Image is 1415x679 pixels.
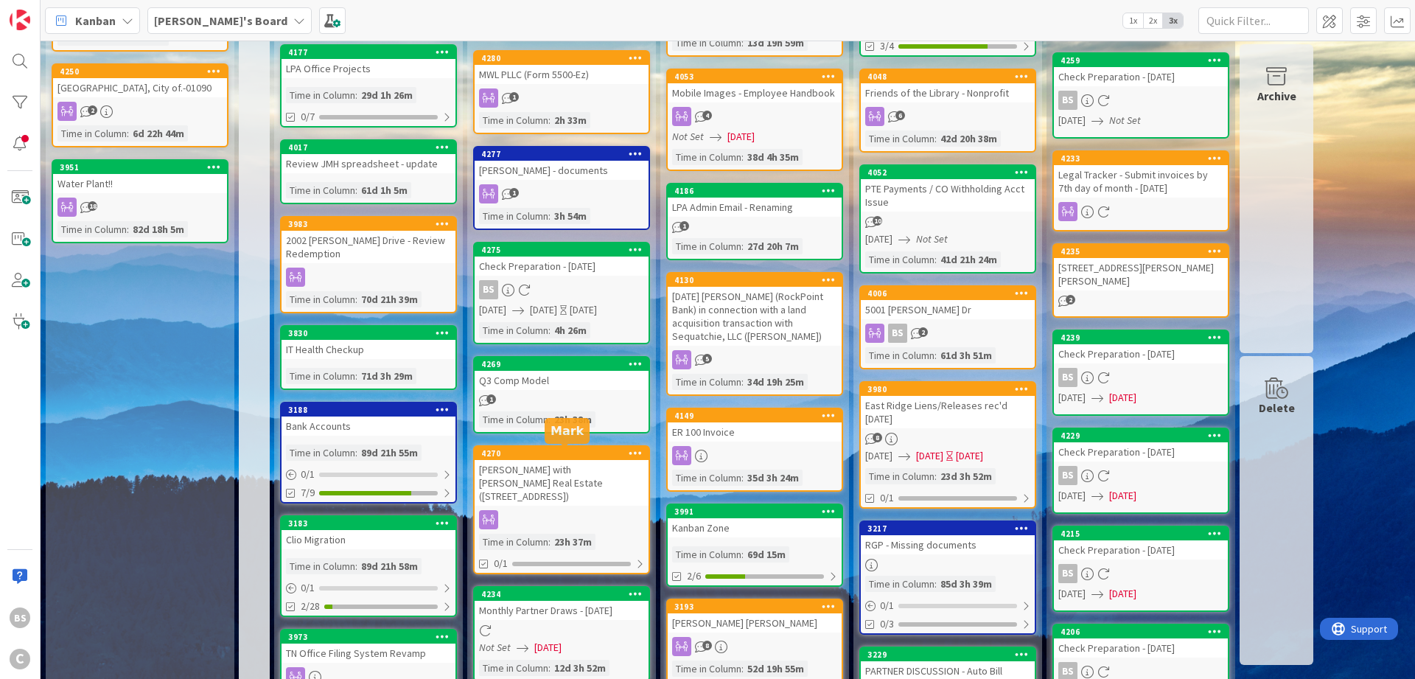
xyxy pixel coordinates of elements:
i: Not Set [672,130,704,143]
div: Time in Column [286,368,355,384]
div: 4280 [481,53,649,63]
span: [DATE] [1058,586,1086,602]
div: LPA Office Projects [282,59,455,78]
span: 1 [509,188,519,198]
div: 3980East Ridge Liens/Releases rec'd [DATE] [861,383,1035,428]
div: Time in Column [479,534,548,550]
div: Check Preparation - [DATE] [1054,442,1228,462]
div: 4233 [1061,153,1228,164]
div: Time in Column [672,35,741,51]
span: 7/9 [301,485,315,501]
i: Not Set [1109,114,1141,127]
div: 3973 [282,630,455,644]
span: 1 [486,394,496,404]
b: [PERSON_NAME]'s Board [154,13,287,28]
div: 4206 [1061,627,1228,637]
div: 4130 [668,274,842,287]
span: : [355,558,357,574]
div: Time in Column [672,374,741,390]
div: Archive [1257,87,1296,105]
div: 4275Check Preparation - [DATE] [475,243,649,276]
span: [DATE] [1109,488,1136,504]
span: 10 [873,216,882,226]
div: 4277 [481,149,649,159]
span: : [934,347,937,363]
span: 8 [873,433,882,442]
h5: Mark [551,424,584,438]
div: 0/1 [282,579,455,597]
div: 4017 [288,142,455,153]
span: : [741,238,744,254]
div: 3229 [861,648,1035,661]
div: 52d 19h 55m [744,661,808,677]
div: 4277 [475,147,649,161]
span: 8 [702,641,712,650]
div: Clio Migration [282,530,455,549]
div: Time in Column [286,87,355,103]
div: 4234 [481,589,649,599]
div: Time in Column [479,112,548,128]
span: Support [31,2,67,20]
div: [GEOGRAPHIC_DATA], City of.-01090 [53,78,227,97]
div: 3991Kanban Zone [668,505,842,537]
div: IT Health Checkup [282,340,455,359]
div: 4177LPA Office Projects [282,46,455,78]
div: BS [1054,466,1228,485]
div: Time in Column [286,182,355,198]
div: Time in Column [672,238,741,254]
div: Time in Column [479,411,548,428]
div: 4235 [1061,246,1228,257]
span: 0/1 [880,490,894,506]
div: 6d 22h 44m [129,125,188,142]
div: 4048 [867,72,1035,82]
div: 61d 1h 5m [357,182,411,198]
span: [DATE] [530,302,557,318]
span: 3x [1163,13,1183,28]
div: [DATE] [570,302,597,318]
div: Water Plant!! [53,174,227,193]
div: 4215 [1054,527,1228,540]
div: BS [1058,91,1077,110]
div: 23h 37m [551,534,595,550]
span: [DATE] [727,129,755,144]
div: BS [861,324,1035,343]
div: 3229 [867,650,1035,660]
div: BS [479,280,498,299]
div: 39832002 [PERSON_NAME] Drive - Review Redemption [282,217,455,263]
img: Visit kanbanzone.com [10,10,30,30]
div: Legal Tracker - Submit invoices by 7th day of month - [DATE] [1054,165,1228,198]
div: Kanban Zone [668,518,842,537]
i: Not Set [479,641,511,654]
div: 4234 [475,588,649,601]
div: 4006 [861,287,1035,300]
span: : [355,445,357,461]
span: 2/6 [687,568,701,584]
div: 4053 [674,72,842,82]
div: Mobile Images - Employee Handbook [668,83,842,102]
div: BS [1054,91,1228,110]
div: BS [1058,368,1077,387]
div: 4275 [481,245,649,255]
div: 4048Friends of the Library - Nonprofit [861,70,1035,102]
div: Check Preparation - [DATE] [1054,540,1228,560]
div: 3951Water Plant!! [53,161,227,193]
div: 4235[STREET_ADDRESS][PERSON_NAME][PERSON_NAME] [1054,245,1228,290]
span: : [934,576,937,592]
div: RGP - Missing documents [861,535,1035,554]
div: Time in Column [672,661,741,677]
div: 42d 20h 38m [937,130,1001,147]
span: : [548,208,551,224]
span: : [934,468,937,484]
span: : [934,251,937,268]
div: PTE Payments / CO Withholding Acct Issue [861,179,1035,212]
div: TN Office Filing System Revamp [282,644,455,663]
span: Kanban [75,12,116,29]
span: [DATE] [865,231,892,247]
div: 4052 [867,167,1035,178]
div: 4053 [668,70,842,83]
div: 4269 [481,359,649,369]
div: [PERSON_NAME] with [PERSON_NAME] Real Estate ([STREET_ADDRESS]) [475,460,649,506]
div: 4270 [475,447,649,460]
div: East Ridge Liens/Releases rec'd [DATE] [861,396,1035,428]
input: Quick Filter... [1198,7,1309,34]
